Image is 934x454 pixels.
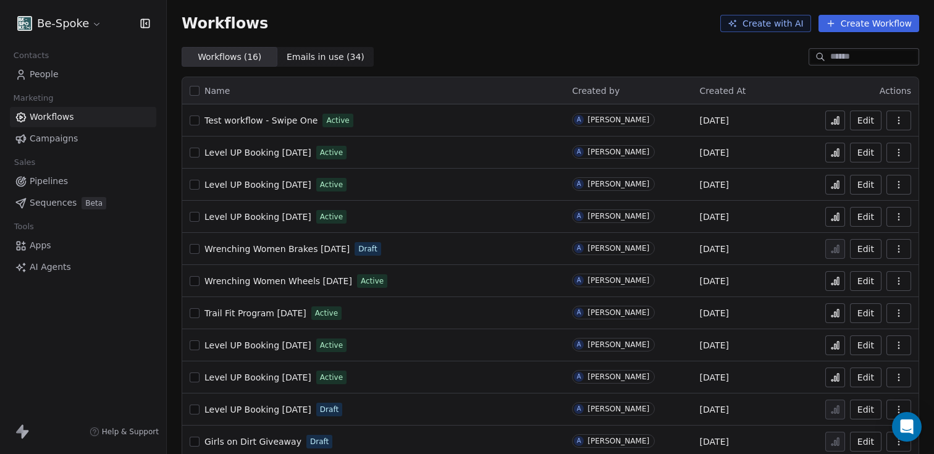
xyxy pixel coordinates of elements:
a: AI Agents [10,257,156,277]
span: Name [204,85,230,98]
span: [DATE] [700,146,729,159]
div: [PERSON_NAME] [587,116,649,124]
a: Wrenching Women Wheels [DATE] [204,275,352,287]
span: Level UP Booking [DATE] [204,340,311,350]
span: Active [320,372,343,383]
a: Wrenching Women Brakes [DATE] [204,243,350,255]
div: A [577,308,581,317]
span: Created by [572,86,620,96]
a: Girls on Dirt Giveaway [204,435,301,448]
span: [DATE] [700,307,729,319]
span: AI Agents [30,261,71,274]
span: [DATE] [700,114,729,127]
span: Be-Spoke [37,15,89,32]
span: Created At [700,86,746,96]
button: Create Workflow [818,15,919,32]
a: Level UP Booking [DATE] [204,339,311,351]
div: A [577,436,581,446]
div: [PERSON_NAME] [587,437,649,445]
button: Edit [850,368,881,387]
div: A [577,275,581,285]
span: People [30,68,59,81]
div: Open Intercom Messenger [892,412,922,442]
div: A [577,340,581,350]
span: [DATE] [700,435,729,448]
span: [DATE] [700,243,729,255]
span: [DATE] [700,179,729,191]
a: Edit [850,175,881,195]
a: Edit [850,111,881,130]
a: Level UP Booking [DATE] [204,146,311,159]
a: Campaigns [10,128,156,149]
div: [PERSON_NAME] [587,308,649,317]
a: People [10,64,156,85]
button: Edit [850,432,881,452]
span: Workflows [30,111,74,124]
span: Actions [880,86,911,96]
div: A [577,179,581,189]
span: [DATE] [700,371,729,384]
span: Draft [310,436,329,447]
a: Pipelines [10,171,156,191]
span: Contacts [8,46,54,65]
span: Campaigns [30,132,78,145]
span: [DATE] [700,339,729,351]
a: Level UP Booking [DATE] [204,211,311,223]
span: [DATE] [700,275,729,287]
span: Help & Support [102,427,159,437]
div: [PERSON_NAME] [587,276,649,285]
span: Apps [30,239,51,252]
button: Be-Spoke [15,13,104,34]
a: Test workflow - Swipe One [204,114,318,127]
span: Draft [320,404,339,415]
a: Level UP Booking [DATE] [204,403,311,416]
button: Edit [850,143,881,162]
button: Edit [850,400,881,419]
a: Apps [10,235,156,256]
span: Level UP Booking [DATE] [204,372,311,382]
span: Level UP Booking [DATE] [204,148,311,158]
span: Tools [9,217,39,236]
span: Test workflow - Swipe One [204,116,318,125]
button: Edit [850,207,881,227]
span: Girls on Dirt Giveaway [204,437,301,447]
span: Marketing [8,89,59,107]
div: A [577,243,581,253]
div: A [577,211,581,221]
span: Level UP Booking [DATE] [204,212,311,222]
div: A [577,404,581,414]
span: Wrenching Women Brakes [DATE] [204,244,350,254]
span: Active [315,308,338,319]
span: Active [361,275,384,287]
span: Trail Fit Program [DATE] [204,308,306,318]
button: Create with AI [720,15,811,32]
a: Trail Fit Program [DATE] [204,307,306,319]
a: SequencesBeta [10,193,156,213]
span: Level UP Booking [DATE] [204,405,311,414]
span: Active [320,179,343,190]
span: Emails in use ( 34 ) [287,51,364,64]
span: Active [320,340,343,351]
span: Active [320,147,343,158]
span: Active [320,211,343,222]
span: Level UP Booking [DATE] [204,180,311,190]
div: A [577,372,581,382]
button: Edit [850,335,881,355]
button: Edit [850,239,881,259]
span: [DATE] [700,403,729,416]
span: Active [326,115,349,126]
span: [DATE] [700,211,729,223]
span: Wrenching Women Wheels [DATE] [204,276,352,286]
div: A [577,147,581,157]
div: [PERSON_NAME] [587,244,649,253]
a: Level UP Booking [DATE] [204,371,311,384]
div: [PERSON_NAME] [587,340,649,349]
button: Edit [850,303,881,323]
button: Edit [850,271,881,291]
span: Pipelines [30,175,68,188]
